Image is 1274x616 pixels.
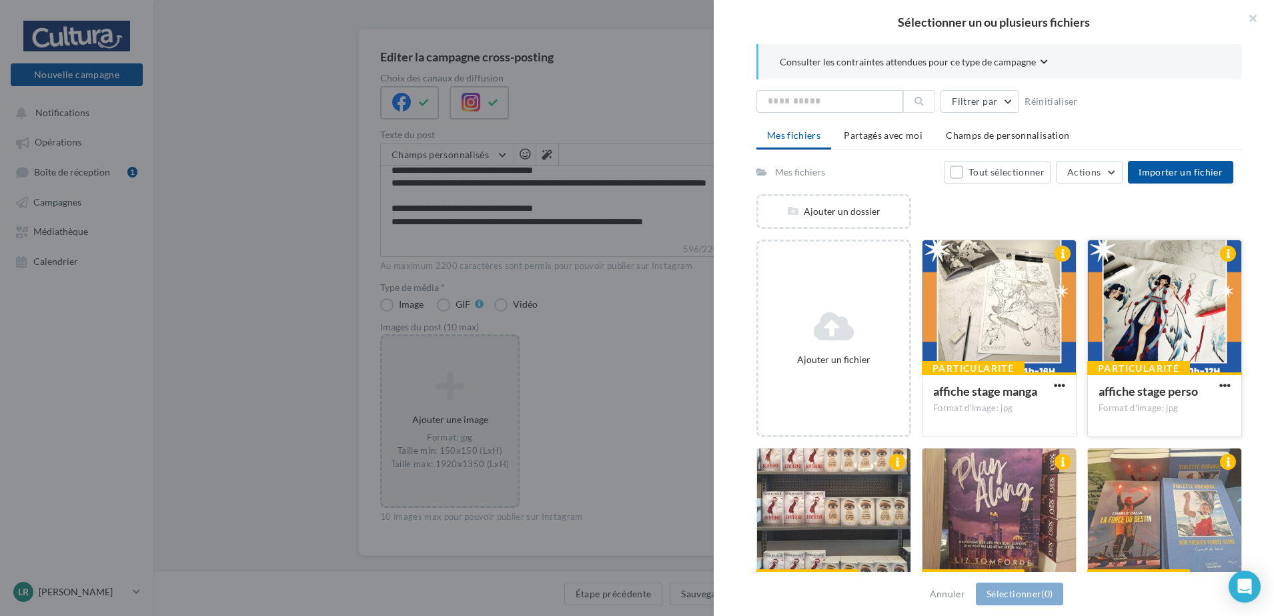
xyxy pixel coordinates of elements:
div: Mes fichiers [775,166,825,179]
button: Réinitialiser [1019,93,1083,109]
span: Consulter les contraintes attendues pour ce type de campagne [780,55,1036,69]
div: Ajouter un fichier [764,353,904,366]
span: Importer un fichier [1139,166,1223,178]
button: Tout sélectionner [944,161,1051,184]
button: Importer un fichier [1128,161,1233,184]
button: Actions [1056,161,1123,184]
h2: Sélectionner un ou plusieurs fichiers [735,16,1253,28]
div: Format d'image: jpg [1099,402,1231,414]
div: Open Intercom Messenger [1229,571,1261,603]
div: Ajouter un dossier [758,205,909,218]
button: Filtrer par [940,90,1019,113]
span: Actions [1067,166,1101,178]
div: Particularité [1087,569,1190,584]
div: Particularité [922,361,1025,376]
span: Mes fichiers [767,129,820,141]
span: Partagés avec moi [844,129,922,141]
span: (0) [1041,588,1053,599]
button: Consulter les contraintes attendues pour ce type de campagne [780,55,1048,71]
div: Particularité [1087,361,1190,376]
span: affiche stage manga [933,384,1037,398]
span: Champs de personnalisation [946,129,1069,141]
div: Particularité [922,569,1025,584]
div: Particularité [756,569,859,584]
span: affiche stage perso [1099,384,1198,398]
button: Sélectionner(0) [976,583,1063,605]
div: Format d'image: jpg [933,402,1065,414]
button: Annuler [924,586,971,602]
